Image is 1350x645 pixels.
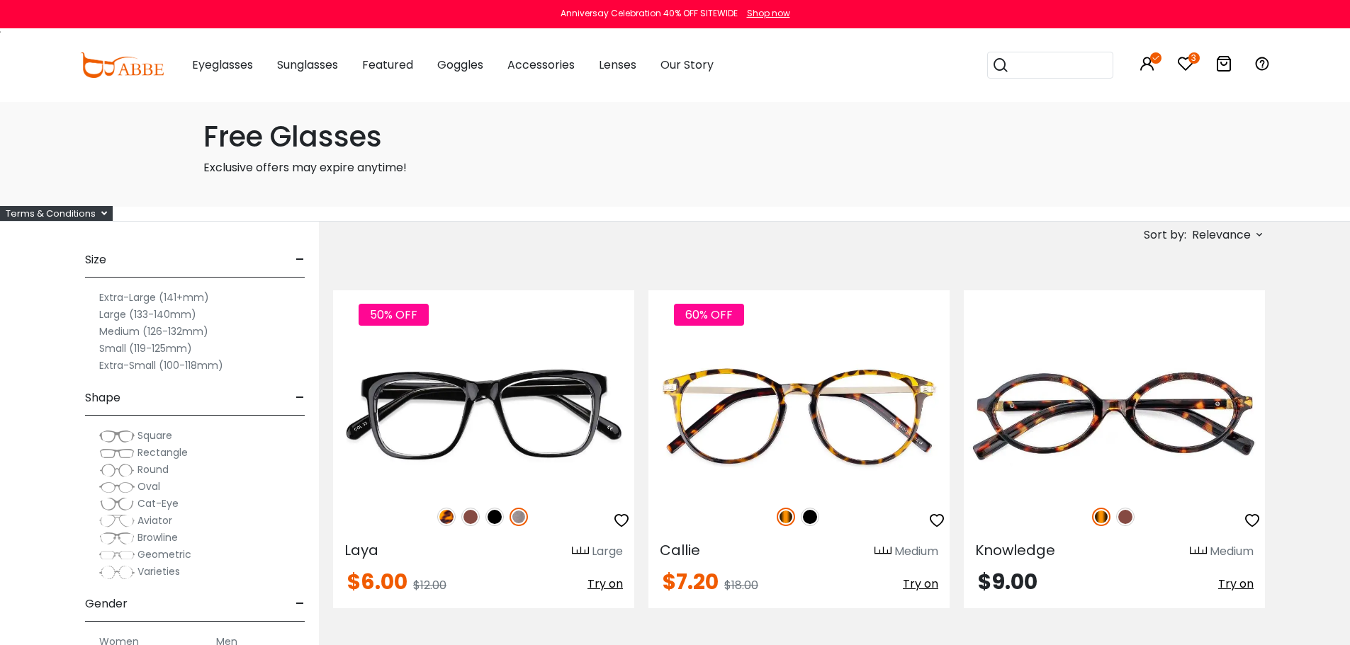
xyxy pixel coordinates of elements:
span: $12.00 [413,577,446,593]
img: abbeglasses.com [80,52,164,78]
img: Brown [1116,508,1135,526]
img: Geometric.png [99,548,135,562]
p: Exclusive offers may expire anytime! [203,159,1147,176]
img: Gun [510,508,528,526]
img: Tortoise [1092,508,1110,526]
img: size ruler [572,546,589,556]
span: 60% OFF [674,304,744,326]
img: Black [801,508,819,526]
div: Large [592,543,623,560]
span: Square [137,428,172,443]
span: Geometric [137,547,191,561]
img: Tortoise [777,508,795,526]
span: Our Story [660,57,714,73]
label: Medium (126-132mm) [99,323,208,340]
span: Callie [660,540,700,560]
span: Goggles [437,57,483,73]
span: Shape [85,381,120,415]
span: Round [137,462,169,476]
span: - [296,381,305,415]
img: size ruler [874,546,891,556]
span: Accessories [507,57,575,73]
img: Aviator.png [99,514,135,528]
img: Gun Laya - Plastic ,Universal Bridge Fit [333,341,634,492]
span: - [296,243,305,277]
div: Medium [1210,543,1254,560]
span: Lenses [599,57,636,73]
span: Try on [1218,576,1254,592]
label: Large (133-140mm) [99,306,196,323]
span: Cat-Eye [137,496,179,510]
label: Extra-Small (100-118mm) [99,357,223,374]
span: Oval [137,479,160,493]
span: $9.00 [978,566,1037,597]
span: Eyeglasses [192,57,253,73]
i: 3 [1188,52,1200,64]
span: Try on [587,576,623,592]
img: Oval.png [99,480,135,494]
img: Round.png [99,463,135,477]
span: Aviator [137,513,172,527]
img: Square.png [99,429,135,443]
img: Brown [461,508,480,526]
span: Size [85,243,106,277]
span: Featured [362,57,413,73]
label: Extra-Large (141+mm) [99,289,209,306]
button: Try on [903,571,938,597]
img: Rectangle.png [99,446,135,460]
span: Sunglasses [277,57,338,73]
img: Cat-Eye.png [99,497,135,511]
button: Try on [1218,571,1254,597]
span: $7.20 [663,566,719,597]
span: - [296,587,305,621]
span: Gender [85,587,128,621]
span: $6.00 [347,566,407,597]
span: $18.00 [724,577,758,593]
a: 3 [1177,58,1194,74]
a: Shop now [740,7,790,19]
button: Try on [587,571,623,597]
span: Relevance [1192,222,1251,248]
span: Try on [903,576,938,592]
span: 50% OFF [359,304,429,326]
img: Leopard [437,508,456,526]
img: Varieties.png [99,565,135,580]
img: Tortoise Knowledge - Acetate ,Universal Bridge Fit [964,341,1265,492]
div: Shop now [747,7,790,20]
span: Sort by: [1144,227,1186,243]
span: Knowledge [975,540,1055,560]
span: Laya [344,540,378,560]
img: Black [485,508,504,526]
span: Browline [137,530,178,544]
span: Varieties [137,564,180,578]
span: Rectangle [137,445,188,460]
div: Medium [894,543,938,560]
label: Small (119-125mm) [99,340,192,357]
img: size ruler [1190,546,1207,556]
img: Browline.png [99,531,135,545]
h1: Free Glasses [203,120,1147,154]
img: Tortoise Callie - Combination ,Universal Bridge Fit [648,341,950,492]
div: Anniversay Celebration 40% OFF SITEWIDE [561,7,738,20]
